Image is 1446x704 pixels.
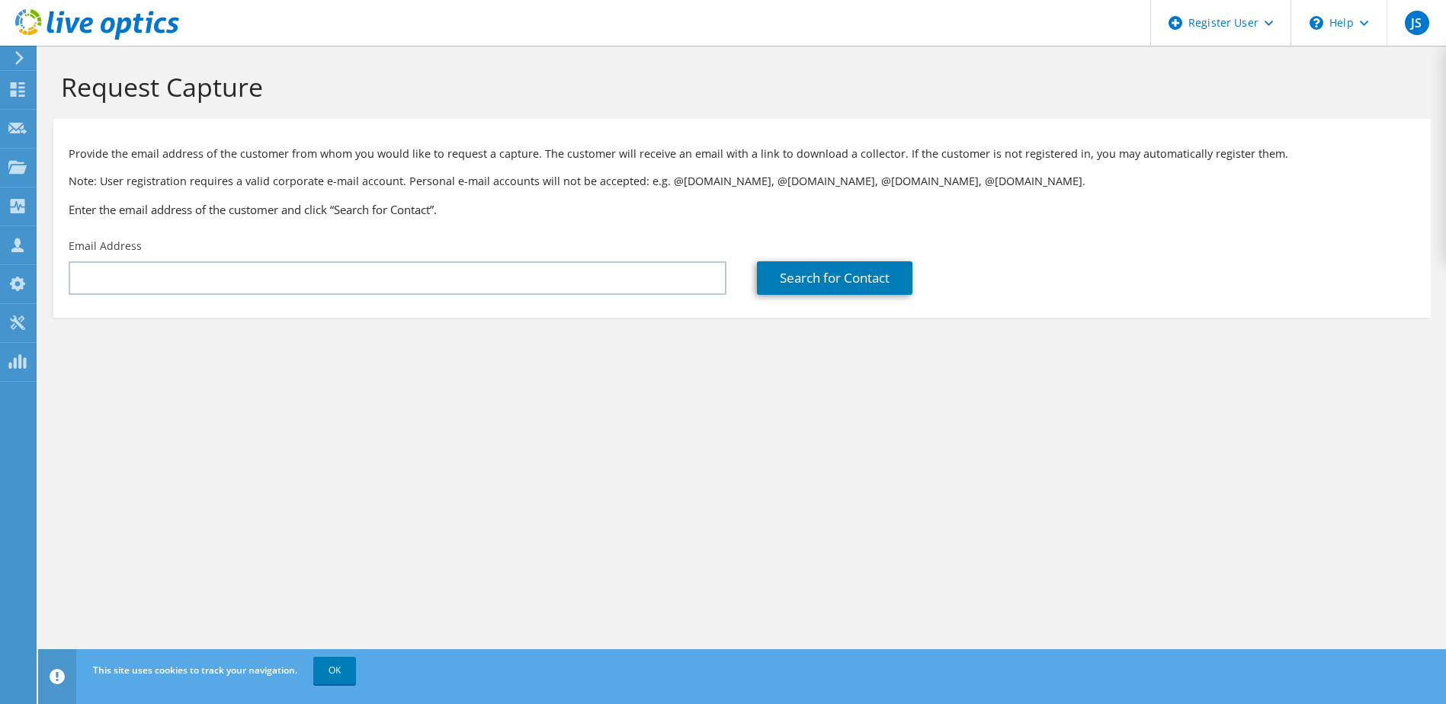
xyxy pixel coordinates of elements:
[69,201,1416,218] h3: Enter the email address of the customer and click “Search for Contact”.
[69,238,142,254] label: Email Address
[1310,16,1323,30] svg: \n
[69,173,1416,190] p: Note: User registration requires a valid corporate e-mail account. Personal e-mail accounts will ...
[61,71,1416,103] h1: Request Capture
[93,664,297,677] span: This site uses cookies to track your navigation.
[1405,11,1429,35] span: JS
[69,146,1416,162] p: Provide the email address of the customer from whom you would like to request a capture. The cust...
[757,261,912,295] a: Search for Contact
[313,657,356,684] a: OK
